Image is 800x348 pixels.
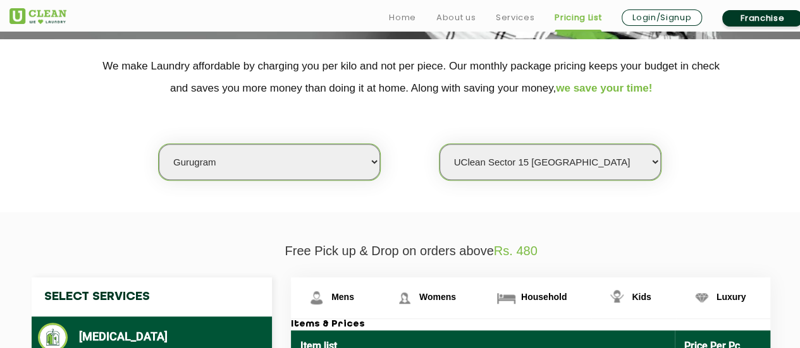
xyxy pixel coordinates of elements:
a: Login/Signup [622,9,702,26]
img: Kids [606,287,628,309]
a: About us [436,10,476,25]
img: Mens [305,287,328,309]
span: Rs. 480 [494,244,538,258]
img: UClean Laundry and Dry Cleaning [9,8,66,24]
span: we save your time! [556,82,652,94]
span: Luxury [717,292,746,302]
h4: Select Services [32,277,272,316]
img: Womens [393,287,415,309]
a: Home [389,10,416,25]
h3: Items & Prices [291,319,770,330]
span: Womens [419,292,456,302]
span: Mens [331,292,354,302]
img: Luxury [691,287,713,309]
a: Services [496,10,534,25]
span: Kids [632,292,651,302]
a: Pricing List [555,10,601,25]
img: Household [495,287,517,309]
span: Household [521,292,567,302]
